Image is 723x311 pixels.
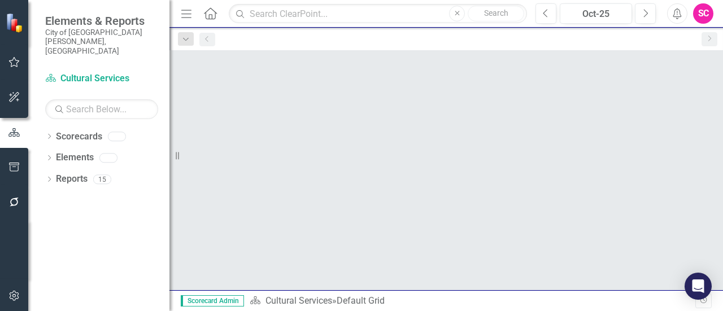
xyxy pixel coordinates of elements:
span: Elements & Reports [45,14,158,28]
button: Oct-25 [560,3,632,24]
a: Scorecards [56,130,102,143]
span: Scorecard Admin [181,295,244,306]
div: Default Grid [337,295,385,306]
div: » [250,295,695,308]
span: Search [484,8,508,17]
small: City of [GEOGRAPHIC_DATA][PERSON_NAME], [GEOGRAPHIC_DATA] [45,28,158,55]
button: Search [468,6,524,21]
a: Cultural Services [45,72,158,85]
div: Oct-25 [564,7,628,21]
a: Reports [56,173,88,186]
div: 15 [93,174,111,184]
button: SC [693,3,713,24]
div: Open Intercom Messenger [685,273,712,300]
img: ClearPoint Strategy [6,12,25,32]
input: Search Below... [45,99,158,119]
a: Cultural Services [265,295,332,306]
a: Elements [56,151,94,164]
input: Search ClearPoint... [229,4,527,24]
